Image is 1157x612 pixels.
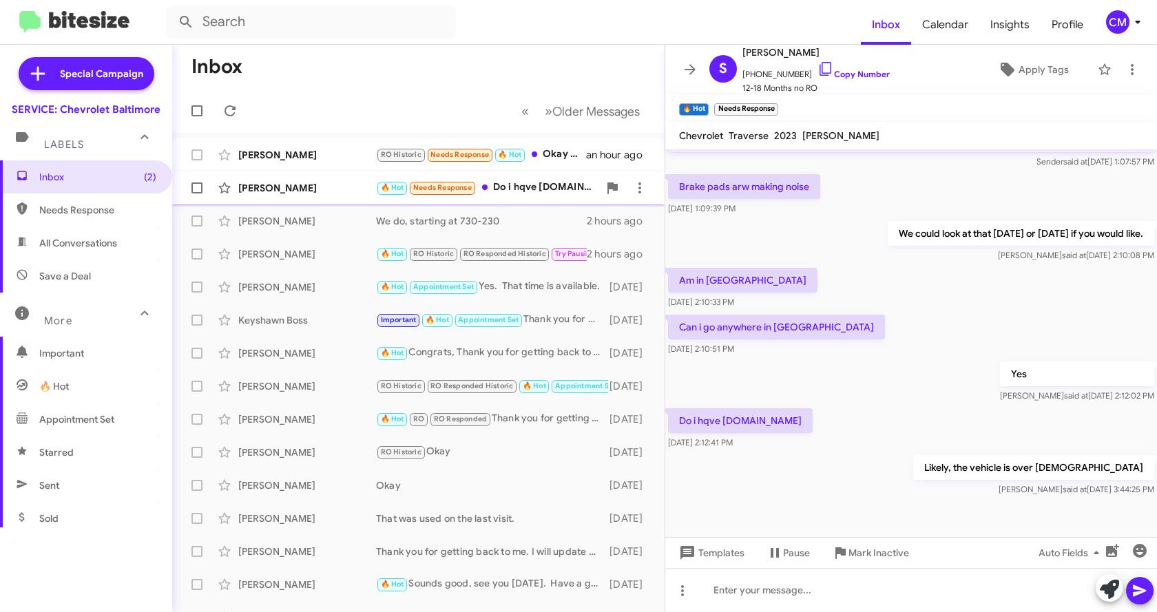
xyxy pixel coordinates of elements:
div: [DATE] [608,511,654,525]
div: [DATE] [608,313,654,327]
span: RO Responded [434,414,487,423]
span: RO Responded Historic [463,249,546,258]
span: Sender [DATE] 1:07:57 PM [1036,156,1154,167]
p: We could look at that [DATE] or [DATE] if you would like. [888,221,1154,246]
button: Auto Fields [1028,540,1116,565]
span: Save a Deal [39,269,91,283]
div: 2 hours ago [587,247,654,261]
div: [PERSON_NAME] [238,412,376,426]
span: « [521,103,529,120]
span: 🔥 Hot [381,580,404,589]
div: Okay [376,478,608,492]
div: SERVICE: Chevrolet Baltimore [12,103,160,116]
span: Auto Fields [1039,540,1105,565]
span: Important [39,346,156,360]
span: Pause [783,540,810,565]
span: 🔥 Hot [39,379,69,393]
span: Needs Response [39,203,156,217]
span: Sent [39,478,59,492]
div: Great, see you the 27th at 12 [376,378,608,394]
div: Sounds good, see you [DATE]. Have a great day. [376,576,608,592]
span: Sold [39,511,59,525]
div: [DATE] [608,545,654,558]
div: Thank you for getting back to me. I will update my records. [376,545,608,558]
div: Okay [376,444,608,460]
p: Brake pads arw making noise [668,174,820,199]
div: Okay 👍 [376,147,586,162]
span: S [719,58,727,80]
span: More [44,315,72,327]
a: Copy Number [817,69,890,79]
div: [DATE] [608,280,654,294]
div: [DATE] [608,346,654,360]
button: Next [536,97,648,125]
a: Special Campaign [19,57,154,90]
span: [DATE] 2:10:33 PM [668,297,734,307]
div: [PERSON_NAME] [238,545,376,558]
span: Important [381,315,417,324]
div: [DATE] [608,379,654,393]
button: CM [1094,10,1142,34]
div: Do i hqve [DOMAIN_NAME] [376,180,598,196]
span: Mark Inactive [848,540,909,565]
span: RO Historic [413,249,454,258]
div: [PERSON_NAME] [238,181,376,195]
div: [PERSON_NAME] [238,578,376,591]
span: [PERSON_NAME] [DATE] 3:44:25 PM [999,484,1154,494]
div: [PERSON_NAME] [238,511,376,525]
span: [DATE] 1:09:39 PM [668,203,736,213]
span: Try Pausing [555,249,595,258]
span: 🔥 Hot [498,150,521,159]
nav: Page navigation example [514,97,648,125]
div: [PERSON_NAME] [238,379,376,393]
span: Starred [39,445,74,459]
div: [PERSON_NAME] [238,346,376,360]
span: [PERSON_NAME] [DATE] 2:10:08 PM [998,250,1154,260]
span: said at [1063,484,1087,494]
span: Inbox [39,170,156,184]
button: Mark Inactive [821,540,920,565]
span: said at [1064,390,1088,401]
div: [PERSON_NAME] [238,478,376,492]
div: [PERSON_NAME] [238,280,376,294]
span: RO [413,414,424,423]
span: RO Historic [381,447,421,456]
div: Keyshawn Boss [238,313,376,327]
span: Appointment Set [39,412,114,426]
a: Insights [979,5,1041,45]
div: an hour ago [586,148,654,162]
div: Thank you for getting back to me. I will update my records. [376,411,608,427]
div: We do, starting at 730-230 [376,214,587,228]
span: Special Campaign [60,67,143,81]
a: Calendar [911,5,979,45]
p: Can i go anywhere in [GEOGRAPHIC_DATA] [668,315,885,339]
span: Chevrolet [679,129,723,142]
input: Search [167,6,456,39]
span: [PERSON_NAME] [742,44,890,61]
span: 🔥 Hot [523,381,546,390]
span: Appointment Set [413,282,474,291]
span: said at [1063,156,1087,167]
div: [PERSON_NAME] [238,148,376,162]
span: Templates [676,540,744,565]
button: Templates [665,540,755,565]
a: Inbox [861,5,911,45]
h1: Inbox [191,56,242,78]
span: [PHONE_NUMBER] [742,61,890,81]
span: 🔥 Hot [426,315,449,324]
span: RO Historic [381,150,421,159]
span: 12-18 Months no RO [742,81,890,95]
span: 🔥 Hot [381,183,404,192]
span: [DATE] 2:10:51 PM [668,344,734,354]
span: [DATE] 2:12:41 PM [668,437,733,447]
small: Needs Response [714,103,778,116]
span: » [545,103,552,120]
span: Traverse [729,129,769,142]
div: Yes. That time is available. [376,279,608,295]
span: [PERSON_NAME] [DATE] 2:12:02 PM [1000,390,1154,401]
div: [PERSON_NAME] [238,445,376,459]
div: [DATE] [608,578,654,591]
p: Do i hqve [DOMAIN_NAME] [668,408,813,433]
